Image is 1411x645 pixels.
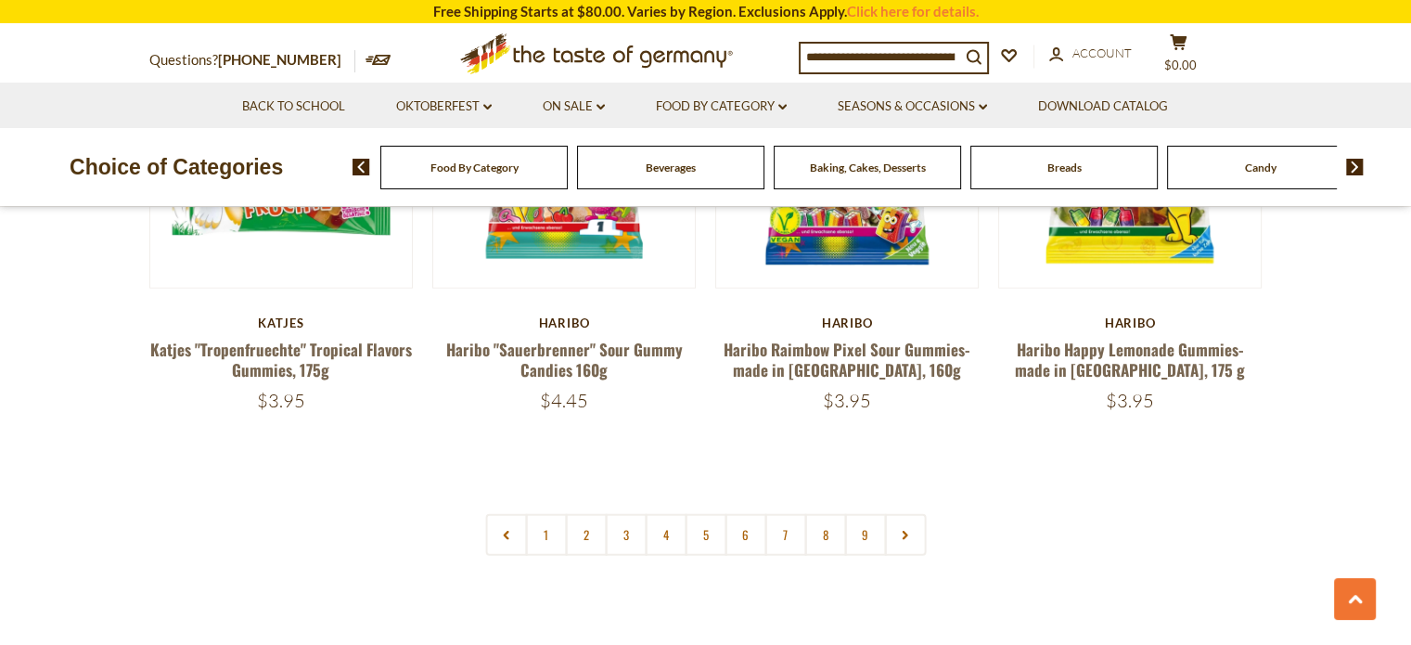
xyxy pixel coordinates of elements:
a: Click here for details. [847,3,979,19]
a: 2 [565,514,607,556]
a: [PHONE_NUMBER] [218,51,341,68]
a: 5 [685,514,726,556]
p: Questions? [149,48,355,72]
a: Breads [1047,161,1082,174]
span: $4.45 [540,389,588,412]
span: $3.95 [1106,389,1154,412]
a: Katjes "Tropenfruechte" Tropical Flavors Gummies, 175g [150,338,412,381]
a: 9 [844,514,886,556]
a: 1 [525,514,567,556]
img: next arrow [1346,159,1364,175]
a: Beverages [646,161,696,174]
div: Katjes [149,316,414,330]
a: Haribo Happy Lemonade Gummies- made in [GEOGRAPHIC_DATA], 175 g [1015,338,1245,381]
a: Candy [1245,161,1276,174]
div: Haribo [715,316,980,330]
img: previous arrow [353,159,370,175]
a: 6 [725,514,766,556]
a: Haribo "Sauerbrenner" Sour Gummy Candies 160g [445,338,682,381]
a: Food By Category [656,97,787,117]
button: $0.00 [1151,33,1207,80]
a: 4 [645,514,686,556]
a: Oktoberfest [396,97,492,117]
a: Back to School [242,97,345,117]
a: Download Catalog [1038,97,1168,117]
a: Haribo Raimbow Pixel Sour Gummies- made in [GEOGRAPHIC_DATA], 160g [724,338,970,381]
span: Account [1072,45,1132,60]
a: On Sale [543,97,605,117]
span: $3.95 [823,389,871,412]
a: Account [1049,44,1132,64]
a: Food By Category [430,161,519,174]
a: 3 [605,514,647,556]
a: Seasons & Occasions [838,97,987,117]
span: $3.95 [257,389,305,412]
a: 8 [804,514,846,556]
a: 7 [764,514,806,556]
div: Haribo [998,316,1263,330]
a: Baking, Cakes, Desserts [810,161,926,174]
div: Haribo [432,316,697,330]
span: $0.00 [1164,58,1197,72]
